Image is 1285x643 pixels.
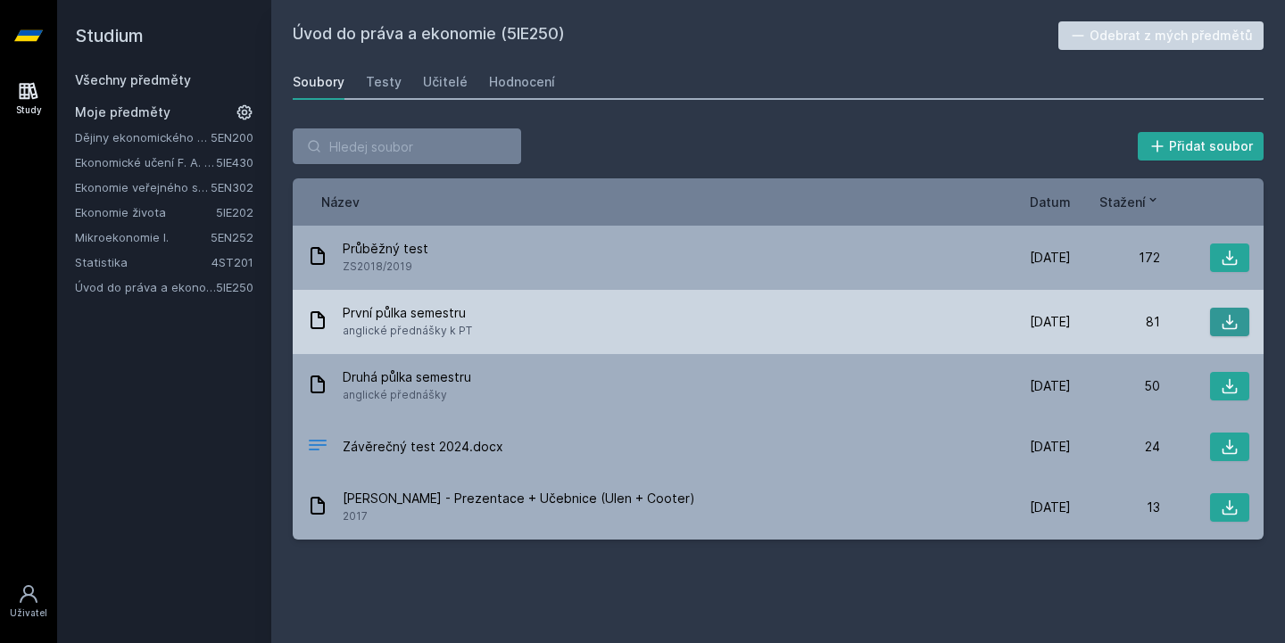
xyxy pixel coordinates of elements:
a: Soubory [293,64,344,100]
a: Učitelé [423,64,468,100]
a: Dějiny ekonomického myšlení [75,128,211,146]
span: [DATE] [1030,249,1071,267]
div: Soubory [293,73,344,91]
span: Závěrečný test 2024.docx [343,438,503,456]
a: Mikroekonomie I. [75,228,211,246]
div: 81 [1071,313,1160,331]
a: Ekonomie života [75,203,216,221]
span: [DATE] [1030,313,1071,331]
a: Úvod do práva a ekonomie [75,278,216,296]
a: Ekonomie veřejného sektoru [75,178,211,196]
h2: Úvod do práva a ekonomie (5IE250) [293,21,1058,50]
div: Uživatel [10,606,47,620]
a: 5EN200 [211,130,253,144]
div: Study [16,103,42,117]
button: Název [321,193,360,211]
span: [DATE] [1030,499,1071,516]
button: Přidat soubor [1138,132,1264,161]
span: Druhá půlka semestru [343,368,471,386]
a: Testy [366,64,402,100]
span: Průběžný test [343,240,428,258]
a: 5IE202 [216,205,253,219]
span: Moje předměty [75,103,170,121]
span: anglické přednášky [343,386,471,404]
div: Hodnocení [489,73,555,91]
a: Všechny předměty [75,72,191,87]
a: 5EN252 [211,230,253,244]
button: Stažení [1099,193,1160,211]
button: Datum [1030,193,1071,211]
a: 5EN302 [211,180,253,194]
div: 24 [1071,438,1160,456]
div: Testy [366,73,402,91]
span: Stažení [1099,193,1146,211]
div: 13 [1071,499,1160,516]
div: 50 [1071,377,1160,395]
span: ZS2018/2019 [343,258,428,276]
button: Odebrat z mých předmětů [1058,21,1264,50]
a: Study [4,71,54,126]
a: Statistika [75,253,211,271]
span: 2017 [343,507,695,525]
a: Hodnocení [489,64,555,100]
div: DOCX [307,434,328,460]
a: Ekonomické učení F. A. [GEOGRAPHIC_DATA] [75,153,216,171]
span: [PERSON_NAME] - Prezentace + Učebnice (Ulen + Cooter) [343,490,695,507]
span: První půlka semestru [343,304,472,322]
a: 5IE250 [216,280,253,294]
div: Učitelé [423,73,468,91]
a: 4ST201 [211,255,253,269]
span: [DATE] [1030,438,1071,456]
a: 5IE430 [216,155,253,169]
a: Uživatel [4,574,54,629]
div: 172 [1071,249,1160,267]
span: [DATE] [1030,377,1071,395]
input: Hledej soubor [293,128,521,164]
span: anglické přednášky k PT [343,322,472,340]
